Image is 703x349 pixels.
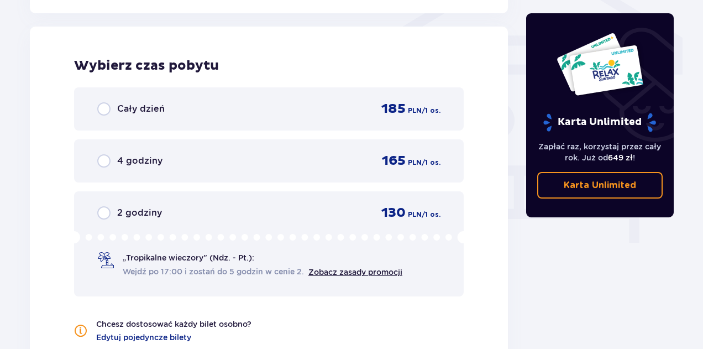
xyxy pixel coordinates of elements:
[96,319,251,330] p: Chcesz dostosować każdy bilet osobno?
[382,153,406,169] span: 165
[408,210,422,220] span: PLN
[117,207,162,219] span: 2 godziny
[537,172,663,199] a: Karta Unlimited
[608,153,633,162] span: 649 zł
[381,205,406,221] span: 130
[123,266,304,277] span: Wejdź po 17:00 i zostań do 5 godzin w cenie 2.
[381,101,406,117] span: 185
[308,268,402,277] a: Zobacz zasady promocji
[422,106,440,116] span: / 1 os.
[408,158,422,168] span: PLN
[74,58,464,74] h2: Wybierz czas pobytu
[123,252,254,263] span: „Tropikalne wieczory" (Ndz. - Pt.):
[422,158,440,168] span: / 1 os.
[117,155,162,167] span: 4 godziny
[96,332,191,343] a: Edytuj pojedyncze bilety
[564,179,636,191] p: Karta Unlimited
[537,141,663,163] p: Zapłać raz, korzystaj przez cały rok. Już od !
[422,210,440,220] span: / 1 os.
[542,113,657,132] p: Karta Unlimited
[117,103,165,115] span: Cały dzień
[556,32,644,96] img: Dwie karty całoroczne do Suntago z napisem 'UNLIMITED RELAX', na białym tle z tropikalnymi liśćmi...
[408,106,422,116] span: PLN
